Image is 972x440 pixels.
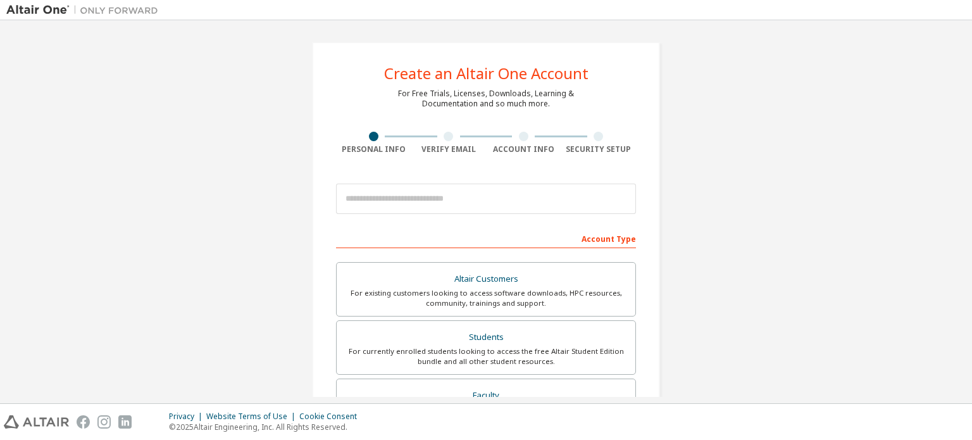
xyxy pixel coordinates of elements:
div: Website Terms of Use [206,412,299,422]
div: Students [344,329,628,346]
p: © 2025 Altair Engineering, Inc. All Rights Reserved. [169,422,364,432]
img: altair_logo.svg [4,415,69,429]
div: Cookie Consent [299,412,364,422]
div: For Free Trials, Licenses, Downloads, Learning & Documentation and so much more. [398,89,574,109]
div: Altair Customers [344,270,628,288]
div: Personal Info [336,144,411,154]
div: Verify Email [411,144,487,154]
div: Account Info [486,144,561,154]
div: For existing customers looking to access software downloads, HPC resources, community, trainings ... [344,288,628,308]
img: Altair One [6,4,165,16]
img: linkedin.svg [118,415,132,429]
img: instagram.svg [97,415,111,429]
img: facebook.svg [77,415,90,429]
div: Create an Altair One Account [384,66,589,81]
div: Faculty [344,387,628,405]
div: Privacy [169,412,206,422]
div: For currently enrolled students looking to access the free Altair Student Edition bundle and all ... [344,346,628,367]
div: Account Type [336,228,636,248]
div: Security Setup [561,144,637,154]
